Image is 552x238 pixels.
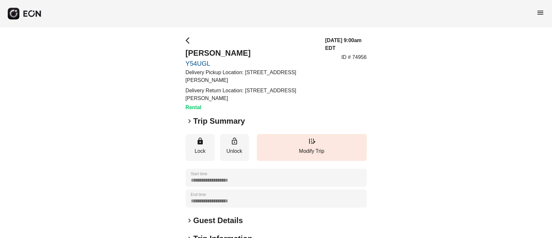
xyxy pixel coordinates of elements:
[186,37,193,44] span: arrow_back_ios
[186,134,215,161] button: Lock
[189,147,211,155] p: Lock
[231,137,238,145] span: lock_open
[186,69,318,84] p: Delivery Pickup Location: [STREET_ADDRESS][PERSON_NAME]
[193,215,243,226] h2: Guest Details
[196,137,204,145] span: lock
[186,117,193,125] span: keyboard_arrow_right
[260,147,363,155] p: Modify Trip
[186,60,318,67] a: Y54UGL
[536,9,544,17] span: menu
[193,116,245,126] h2: Trip Summary
[341,53,366,61] p: ID # 74956
[186,87,318,102] p: Delivery Return Location: [STREET_ADDRESS][PERSON_NAME]
[220,134,249,161] button: Unlock
[257,134,367,161] button: Modify Trip
[223,147,246,155] p: Unlock
[186,217,193,224] span: keyboard_arrow_right
[325,37,366,52] h3: [DATE] 9:00am EDT
[186,104,318,111] h3: Rental
[186,48,318,58] h2: [PERSON_NAME]
[308,137,316,145] span: edit_road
